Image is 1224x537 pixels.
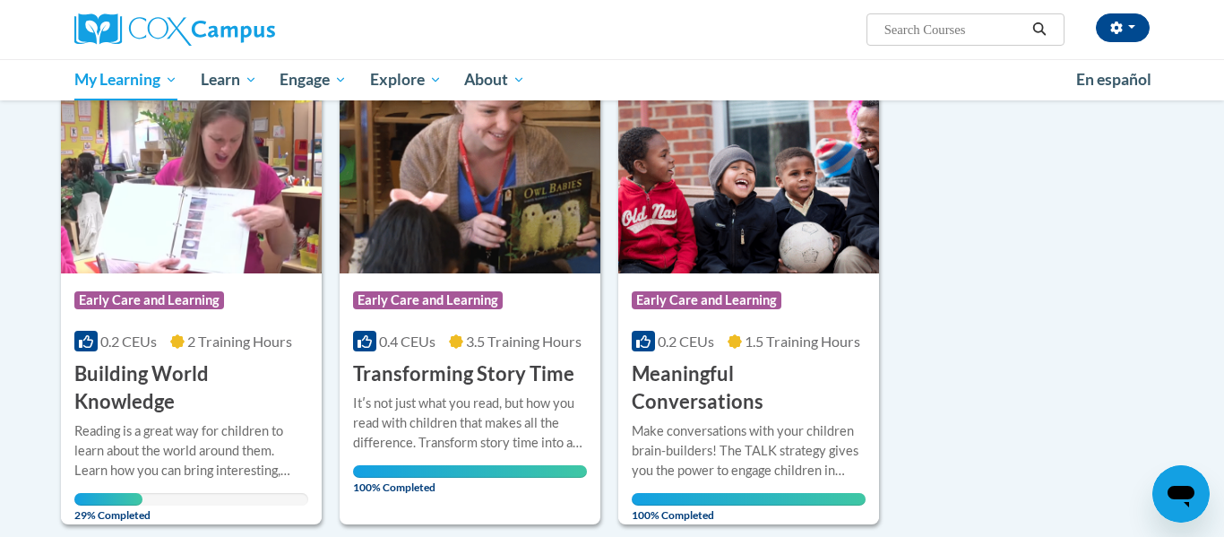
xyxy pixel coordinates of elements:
img: Course Logo [61,91,322,273]
span: Explore [370,69,442,91]
span: Early Care and Learning [632,291,781,309]
a: My Learning [63,59,189,100]
span: 100% Completed [353,465,587,494]
span: My Learning [74,69,177,91]
span: 0.2 CEUs [658,333,714,350]
a: Course LogoEarly Care and Learning0.2 CEUs2 Training Hours Building World KnowledgeReading is a g... [61,91,322,524]
a: Explore [358,59,453,100]
span: Early Care and Learning [353,291,503,309]
span: 1.5 Training Hours [745,333,860,350]
span: Learn [201,69,257,91]
h3: Meaningful Conversations [632,360,866,416]
a: Learn [189,59,269,100]
a: En español [1065,61,1163,99]
div: Reading is a great way for children to learn about the world around them. Learn how you can bring... [74,421,308,481]
div: Main menu [47,59,1177,100]
h3: Building World Knowledge [74,360,308,416]
div: Your progress [353,465,587,478]
a: Course LogoEarly Care and Learning0.2 CEUs1.5 Training Hours Meaningful ConversationsMake convers... [618,91,879,524]
a: Course LogoEarly Care and Learning0.4 CEUs3.5 Training Hours Transforming Story TimeItʹs not just... [340,91,600,524]
div: Your progress [74,493,142,506]
input: Search Courses [883,19,1026,40]
h3: Transforming Story Time [353,360,574,388]
span: About [464,69,525,91]
button: Account Settings [1096,13,1150,42]
span: En español [1076,70,1151,89]
span: Engage [280,69,347,91]
img: Cox Campus [74,13,275,46]
a: Engage [268,59,358,100]
a: About [453,59,538,100]
iframe: Button to launch messaging window [1152,465,1210,523]
img: Course Logo [340,91,600,273]
img: Course Logo [618,91,879,273]
span: 2 Training Hours [187,333,292,350]
span: 100% Completed [632,493,866,522]
span: 29% Completed [74,493,142,522]
span: 0.2 CEUs [100,333,157,350]
div: Make conversations with your children brain-builders! The TALK strategy gives you the power to en... [632,421,866,481]
a: Cox Campus [74,13,415,46]
button: Search [1026,19,1053,40]
div: Itʹs not just what you read, but how you read with children that makes all the difference. Transf... [353,394,587,453]
span: 3.5 Training Hours [466,333,582,350]
div: Your progress [632,493,866,506]
span: Early Care and Learning [74,291,224,309]
span: 0.4 CEUs [379,333,435,350]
